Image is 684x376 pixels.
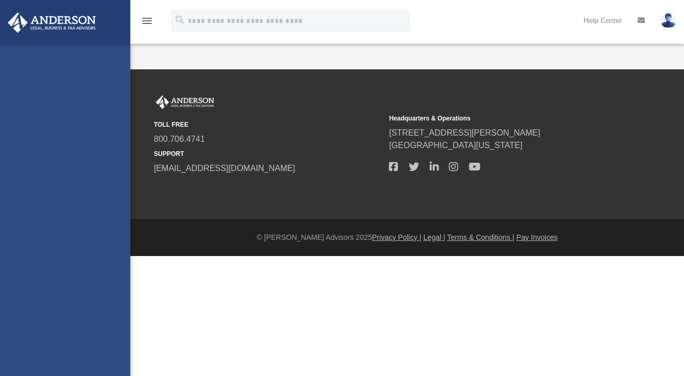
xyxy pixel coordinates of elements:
a: 800.706.4741 [154,135,205,143]
small: TOLL FREE [154,120,382,129]
a: Legal | [423,233,445,241]
a: Terms & Conditions | [447,233,515,241]
img: Anderson Advisors Platinum Portal [154,95,216,109]
a: Privacy Policy | [372,233,422,241]
div: © [PERSON_NAME] Advisors 2025 [130,232,684,243]
a: [GEOGRAPHIC_DATA][US_STATE] [389,141,522,150]
small: Headquarters & Operations [389,114,617,123]
img: Anderson Advisors Platinum Portal [5,13,99,33]
a: [STREET_ADDRESS][PERSON_NAME] [389,128,540,137]
i: menu [141,15,153,27]
a: Pay Invoices [516,233,557,241]
i: search [174,14,186,26]
a: menu [141,20,153,27]
img: User Pic [661,13,676,28]
a: [EMAIL_ADDRESS][DOMAIN_NAME] [154,164,295,173]
small: SUPPORT [154,149,382,159]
